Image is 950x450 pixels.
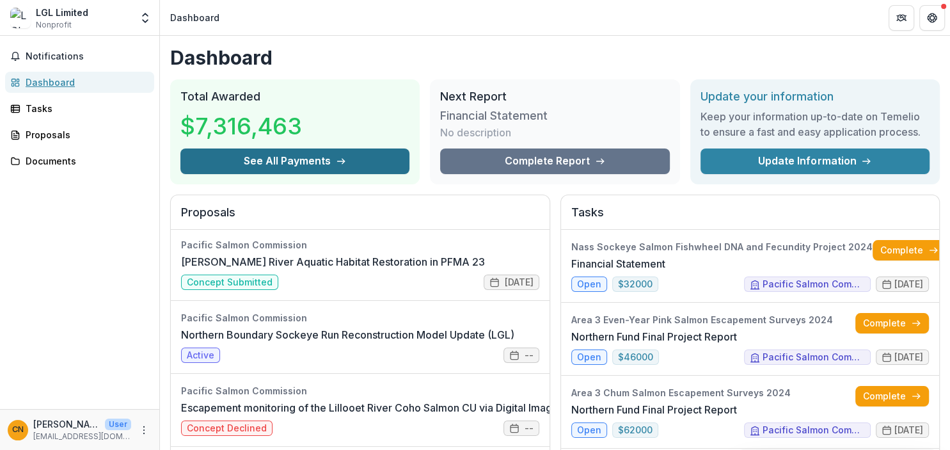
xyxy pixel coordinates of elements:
button: Get Help [919,5,945,31]
a: Dashboard [5,72,154,93]
button: Open entity switcher [136,5,154,31]
a: Update Information [701,149,930,174]
div: Cameron Noble [12,426,24,434]
div: Dashboard [170,11,219,24]
button: Partners [889,5,914,31]
h3: Financial Statement [440,109,548,123]
a: Complete [873,240,946,261]
a: Financial Statement [571,256,665,271]
div: Dashboard [26,76,144,89]
button: Notifications [5,46,154,67]
h2: Next Report [440,90,669,104]
a: Northern Boundary Sockeye Run Reconstruction Model Update (LGL) [181,327,514,342]
h2: Total Awarded [180,90,409,104]
p: No description [440,125,511,140]
h3: $7,316,463 [180,109,302,143]
div: Documents [26,154,144,168]
a: [PERSON_NAME] River Aquatic Habitat Restoration in PFMA 23 [181,254,485,269]
div: Tasks [26,102,144,115]
p: User [105,419,131,430]
h1: Dashboard [170,46,940,69]
h2: Tasks [571,205,930,230]
h2: Update your information [701,90,930,104]
p: [EMAIL_ADDRESS][DOMAIN_NAME] [33,431,131,442]
h2: Proposals [181,205,539,230]
h3: Keep your information up-to-date on Temelio to ensure a fast and easy application process. [701,109,930,140]
a: Documents [5,150,154,172]
span: Notifications [26,51,149,62]
button: More [136,422,152,438]
a: Complete [855,386,929,406]
p: [PERSON_NAME] [33,417,100,431]
a: Complete [855,313,929,333]
a: Northern Fund Final Project Report [571,402,737,417]
button: See All Payments [180,149,409,174]
nav: breadcrumb [165,8,225,27]
a: Northern Fund Final Project Report [571,329,737,344]
a: Tasks [5,98,154,119]
a: Complete Report [440,149,669,174]
span: Nonprofit [36,19,72,31]
div: Proposals [26,128,144,141]
img: LGL Limited [10,8,31,28]
div: LGL Limited [36,6,88,19]
a: Proposals [5,124,154,145]
a: Escapement monitoring of the Lillooet River Coho Salmon CU via Digital Imaging [181,400,567,415]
